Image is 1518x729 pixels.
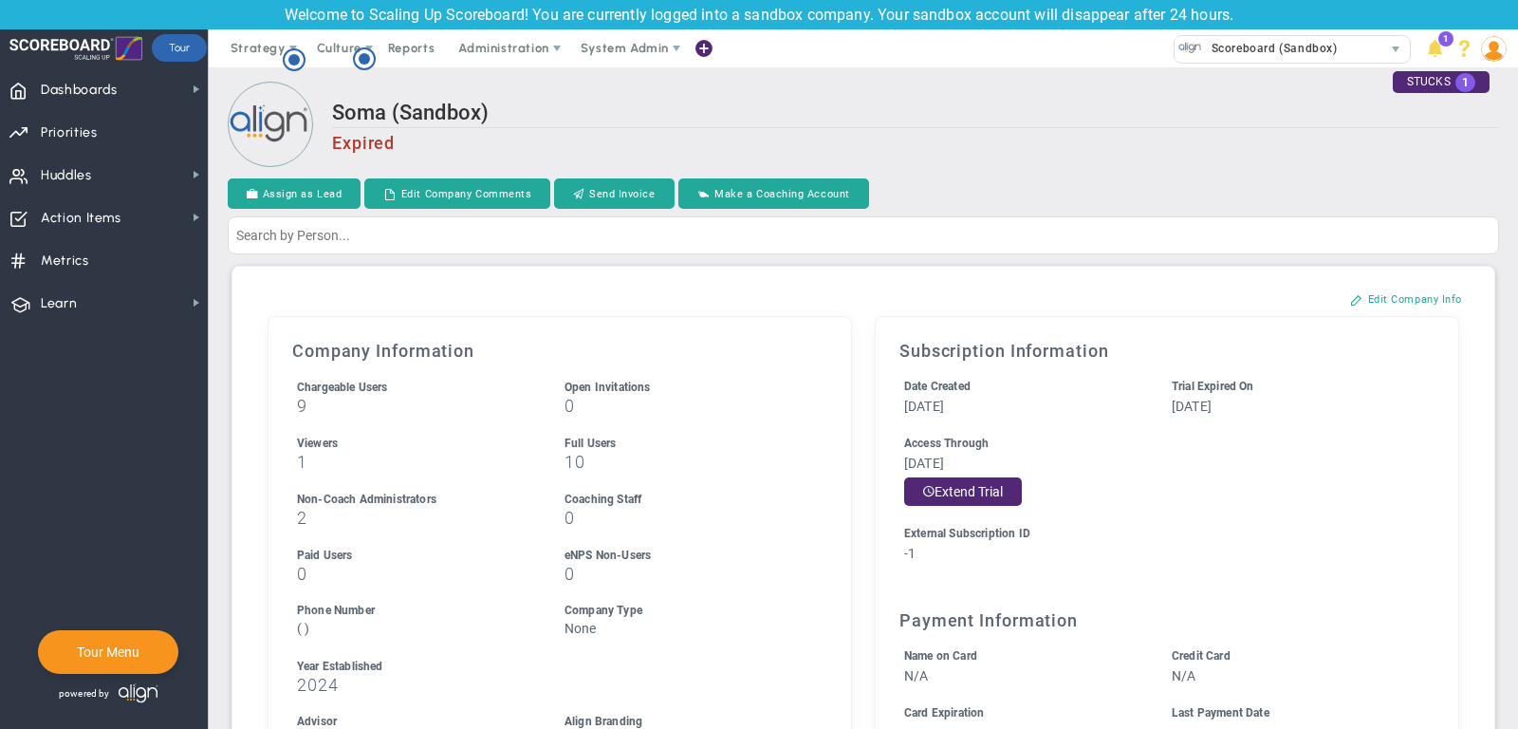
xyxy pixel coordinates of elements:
h3: 0 [565,565,797,583]
span: Chargeable Users [297,381,388,394]
button: Send Invoice [554,178,674,209]
span: System Admin [581,41,669,55]
span: None [565,621,597,636]
div: Credit Card [1172,647,1404,665]
span: Reports [379,29,445,67]
li: Help & Frequently Asked Questions (FAQ) [1450,29,1479,67]
h3: 1 [297,453,529,471]
span: Priorities [41,113,98,153]
div: External Subscription ID [904,525,1404,543]
h2: Soma (Sandbox) [332,101,1499,128]
span: Huddles [41,156,92,196]
div: Powered by Align [38,679,240,708]
span: N/A [1172,668,1195,683]
span: Non-Coach Administrators [297,493,436,506]
h3: Subscription Information [899,341,1435,361]
h3: 2 [297,509,529,527]
span: 1 [1455,73,1475,92]
img: 193898.Person.photo [1481,36,1507,62]
span: Open Invitations [565,381,651,394]
span: [DATE] [904,456,944,471]
div: Trial Expired On [1172,378,1404,396]
h3: 0 [565,509,797,527]
li: Announcements [1420,29,1450,67]
span: Year Established [297,660,383,673]
button: Edit Company Info [1331,284,1481,314]
span: Metrics [41,241,89,281]
span: Full Users [565,437,617,450]
label: Includes Users + Open Invitations, excludes Coaching Staff [297,379,388,394]
div: STUCKS [1393,71,1490,93]
span: Action Items [41,198,121,238]
button: Make a Coaching Account [678,178,869,209]
span: Administration [458,41,548,55]
div: Card Expiration [904,704,1137,722]
span: Culture [317,41,361,55]
span: Strategy [231,41,286,55]
span: Dashboards [41,70,118,110]
span: select [1382,36,1410,63]
h3: 0 [297,565,529,583]
span: Scoreboard (Sandbox) [1202,36,1338,61]
div: Company Type [565,602,797,620]
span: [DATE] [1172,399,1212,414]
span: ) [305,621,309,636]
span: Paid Users [297,549,353,562]
button: Edit Company Comments [364,178,550,209]
div: Access Through [904,435,1404,453]
span: 1 [1438,31,1453,47]
input: Search by Person... [228,216,1499,254]
span: Viewers [297,437,338,450]
span: N/A [904,668,928,683]
img: 33615.Company.photo [1178,36,1202,60]
img: Loading... [228,82,313,167]
h3: 0 [565,397,797,415]
h3: 2024 [297,676,797,694]
div: Phone Number [297,602,529,620]
h3: Payment Information [899,610,1435,630]
h3: 10 [565,453,797,471]
div: Date Created [904,378,1137,396]
span: Coaching Staff [565,493,641,506]
h3: Company Information [292,341,827,361]
h3: 9 [297,397,529,415]
button: Tour Menu [71,644,145,661]
button: Extend Trial [904,477,1022,506]
span: -1 [904,546,916,561]
span: [DATE] [904,399,944,414]
span: ( [297,621,302,636]
h3: Expired [332,133,1499,153]
div: Last Payment Date [1172,704,1404,722]
div: Name on Card [904,647,1137,665]
button: Assign as Lead [228,178,361,209]
span: Learn [41,284,77,324]
span: eNPS Non-Users [565,549,651,562]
